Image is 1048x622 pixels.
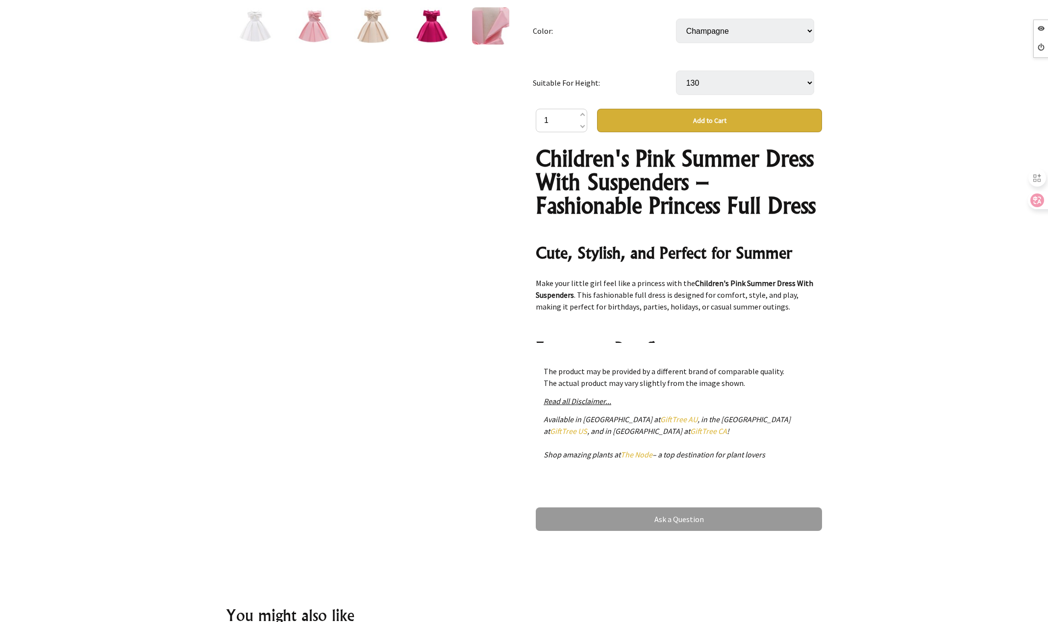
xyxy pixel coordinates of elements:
[544,414,791,459] em: Available in [GEOGRAPHIC_DATA] at , in the [GEOGRAPHIC_DATA] at , and in [GEOGRAPHIC_DATA] at ! S...
[597,109,822,132] button: Add to Cart
[536,507,822,531] a: Ask a Question
[533,5,676,57] td: Color:
[296,7,333,45] img: Children's Pink Summer Dress With Suspenders Fashionable Princess Dress Children's Full Dress
[621,450,652,459] a: The Node
[536,338,666,358] strong: Features & Benefits
[544,396,611,406] a: Read all Disclaimer...
[237,7,274,45] img: Children's Pink Summer Dress With Suspenders Fashionable Princess Dress Children's Full Dress
[660,414,698,424] a: GiftTree AU
[536,147,822,343] div: 1. Asian sizes are 1 to 2 sizes smaller than European and [DEMOGRAPHIC_DATA] people. Choose the l...
[536,145,816,219] strong: Children's Pink Summer Dress With Suspenders – Fashionable Princess Full Dress
[536,277,822,312] p: Make your little girl feel like a princess with the . This fashionable full dress is designed for...
[536,278,813,300] strong: Children's Pink Summer Dress With Suspenders
[354,7,392,45] img: Children's Pink Summer Dress With Suspenders Fashionable Princess Dress Children's Full Dress
[550,426,587,436] a: GiftTree US
[690,426,727,436] a: GiftTree CA
[413,7,450,45] img: Children's Pink Summer Dress With Suspenders Fashionable Princess Dress Children's Full Dress
[533,57,676,109] td: Suitable For Height:
[472,7,509,45] img: Children's Pink Summer Dress With Suspenders Fashionable Princess Dress Children's Full Dress
[544,365,814,389] p: The product may be provided by a different brand of comparable quality. The actual product may va...
[536,243,792,263] strong: Cute, Stylish, and Perfect for Summer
